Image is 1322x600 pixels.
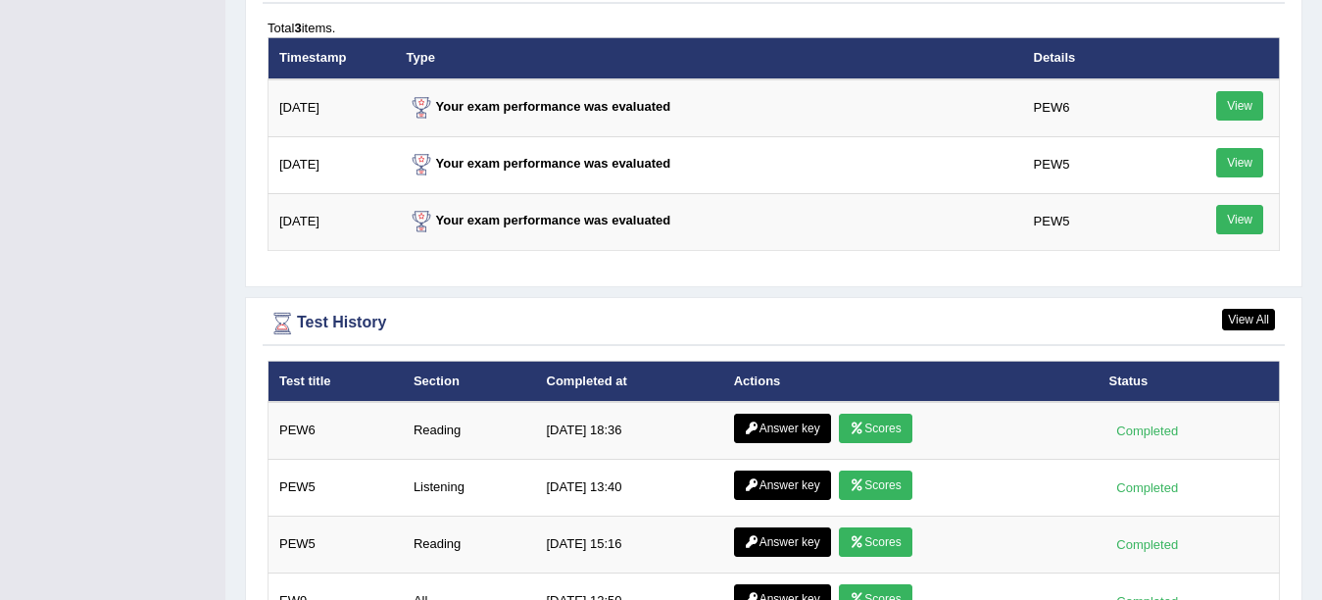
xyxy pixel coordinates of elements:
a: Answer key [734,471,831,500]
strong: Your exam performance was evaluated [407,99,671,114]
a: Scores [839,414,911,443]
td: [DATE] [269,136,396,193]
a: Scores [839,471,911,500]
div: Completed [1109,421,1186,441]
td: [DATE] 15:16 [536,517,723,574]
a: View [1216,205,1263,234]
th: Timestamp [269,37,396,78]
td: [DATE] 13:40 [536,460,723,517]
td: [DATE] [269,193,396,250]
td: PEW5 [269,517,403,574]
div: Completed [1109,534,1186,555]
td: [DATE] [269,79,396,137]
div: Total items. [268,19,1280,37]
th: Details [1023,37,1162,78]
th: Completed at [536,361,723,402]
a: Answer key [734,414,831,443]
a: View [1216,91,1263,121]
td: [DATE] 18:36 [536,402,723,460]
td: PEW6 [269,402,403,460]
strong: Your exam performance was evaluated [407,156,671,171]
a: Scores [839,527,911,557]
td: Reading [403,517,536,574]
td: PEW5 [1023,193,1162,250]
td: PEW5 [1023,136,1162,193]
div: Completed [1109,477,1186,498]
div: Test History [268,309,1280,338]
a: View All [1222,309,1275,330]
td: PEW5 [269,460,403,517]
td: PEW6 [1023,79,1162,137]
a: Answer key [734,527,831,557]
b: 3 [294,21,301,35]
th: Section [403,361,536,402]
strong: Your exam performance was evaluated [407,213,671,227]
th: Actions [723,361,1099,402]
td: Reading [403,402,536,460]
th: Status [1099,361,1280,402]
td: Listening [403,460,536,517]
th: Type [396,37,1023,78]
a: View [1216,148,1263,177]
th: Test title [269,361,403,402]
